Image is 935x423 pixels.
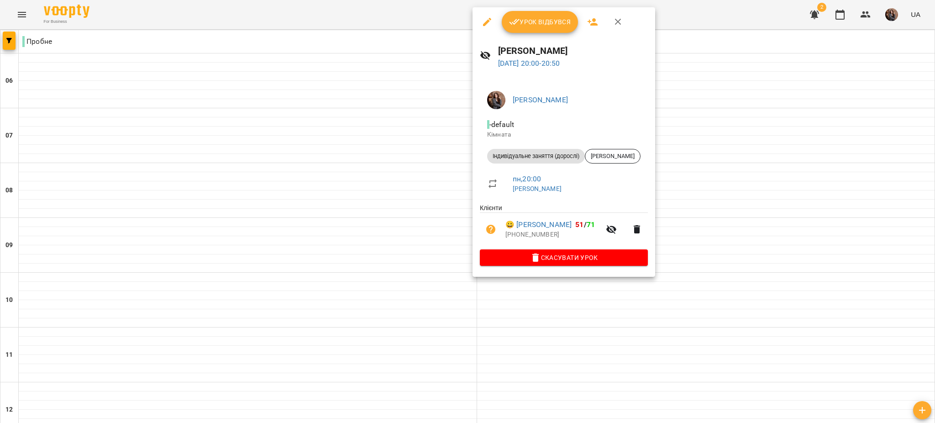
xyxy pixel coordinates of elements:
[575,220,583,229] span: 51
[502,11,578,33] button: Урок відбувся
[480,203,648,249] ul: Клієнти
[575,220,595,229] b: /
[487,152,585,160] span: Індивідуальне заняття (дорослі)
[487,252,641,263] span: Скасувати Урок
[480,218,502,240] button: Візит ще не сплачено. Додати оплату?
[587,220,595,229] span: 71
[509,16,571,27] span: Урок відбувся
[498,59,560,68] a: [DATE] 20:00-20:50
[487,130,641,139] p: Кімната
[513,185,562,192] a: [PERSON_NAME]
[585,152,640,160] span: [PERSON_NAME]
[480,249,648,266] button: Скасувати Урок
[498,44,648,58] h6: [PERSON_NAME]
[505,219,572,230] a: 😀 [PERSON_NAME]
[513,174,541,183] a: пн , 20:00
[487,91,505,109] img: 6c17d95c07e6703404428ddbc75e5e60.jpg
[585,149,641,164] div: [PERSON_NAME]
[505,230,600,239] p: [PHONE_NUMBER]
[487,120,516,129] span: - default
[513,95,568,104] a: [PERSON_NAME]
